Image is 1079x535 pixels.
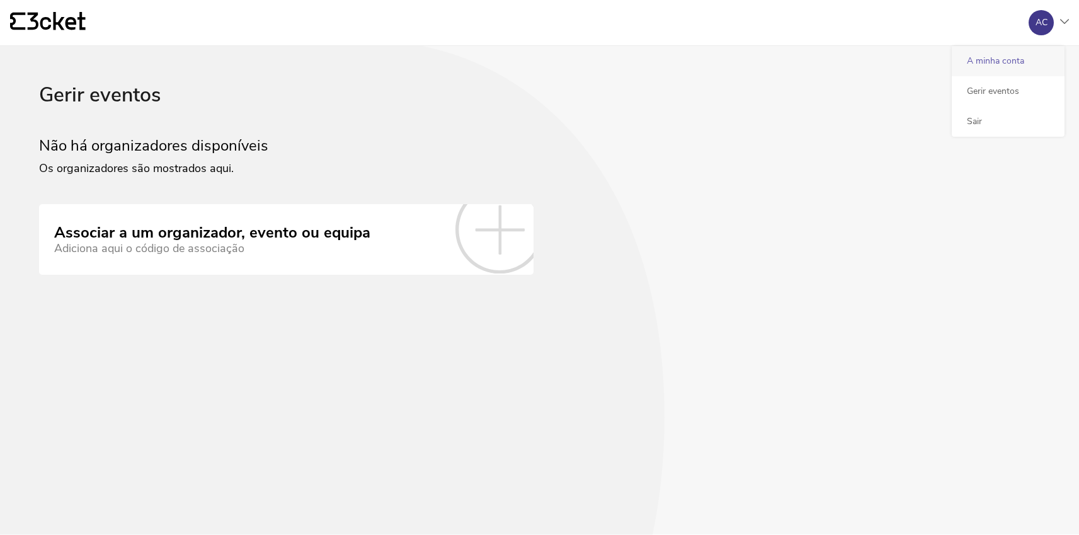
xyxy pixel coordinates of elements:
h2: Não há organizadores disponíveis [39,137,1040,155]
a: Gerir eventos [952,76,1065,106]
a: {' '} [10,12,86,33]
a: A minha conta [952,46,1065,76]
div: AC [1036,18,1048,28]
a: Sair [967,115,982,127]
div: Adiciona aqui o código de associação [54,242,370,255]
div: Gerir eventos [39,84,1040,137]
a: Associar a um organizador, evento ou equipa Adiciona aqui o código de associação [39,204,534,275]
div: Associar a um organizador, evento ou equipa [54,224,370,242]
p: Os organizadores são mostrados aqui. [39,154,1040,175]
g: {' '} [10,13,25,30]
